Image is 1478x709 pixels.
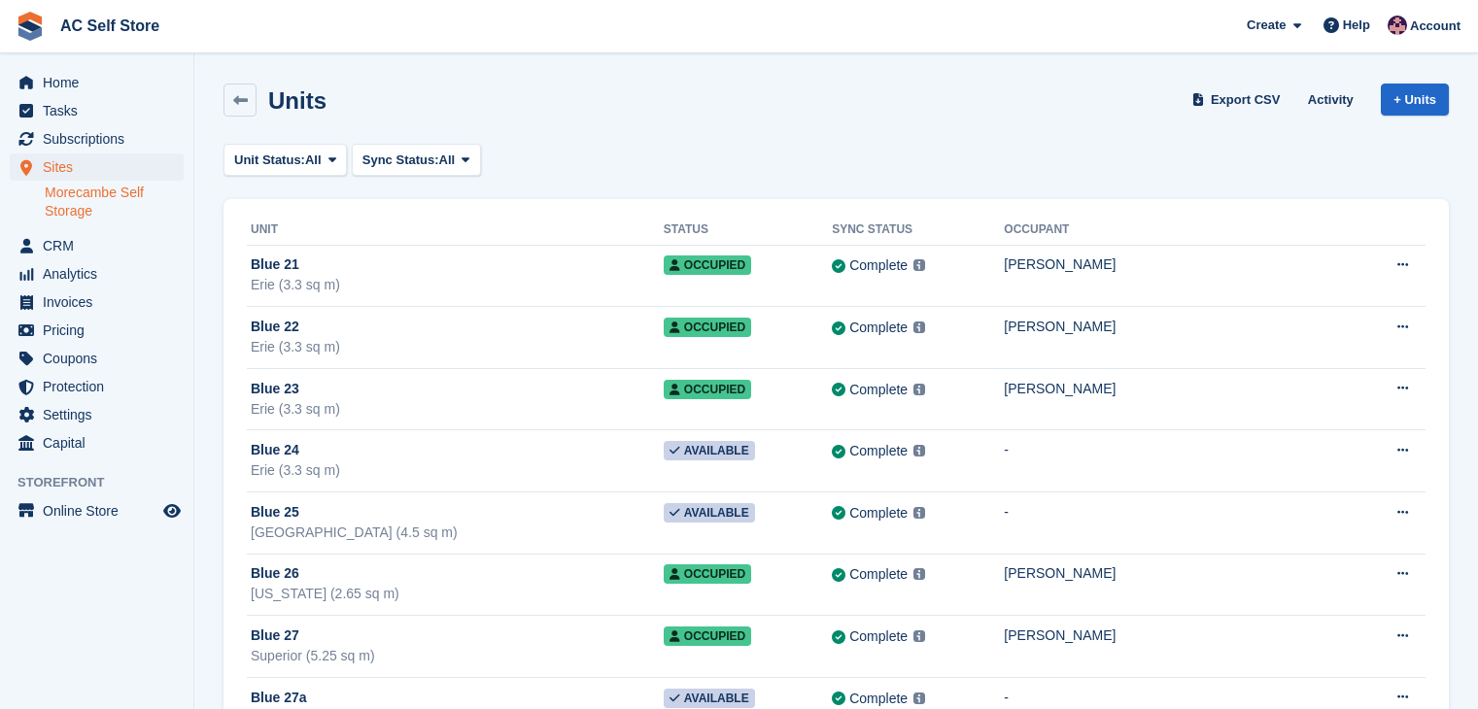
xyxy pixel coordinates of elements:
img: icon-info-grey-7440780725fd019a000dd9b08b2336e03edf1995a4989e88bcd33f0948082b44.svg [913,384,925,395]
span: Pricing [43,317,159,344]
a: Export CSV [1188,84,1289,116]
span: Occupied [664,255,751,275]
div: Complete [849,380,908,400]
span: Create [1247,16,1286,35]
span: Settings [43,401,159,428]
img: icon-info-grey-7440780725fd019a000dd9b08b2336e03edf1995a4989e88bcd33f0948082b44.svg [913,692,925,704]
span: Coupons [43,345,159,372]
th: Unit [247,215,664,246]
span: Analytics [43,260,159,287]
div: Complete [849,689,908,709]
span: Online Store [43,497,159,524]
span: Sites [43,153,159,181]
span: All [305,151,322,170]
span: All [439,151,456,170]
span: Sync Status: [362,151,439,170]
span: Blue 27 [251,625,299,646]
div: Erie (3.3 sq m) [251,460,664,481]
span: Occupied [664,626,751,646]
span: Export CSV [1211,90,1281,110]
div: Erie (3.3 sq m) [251,337,664,357]
th: Occupant [1004,215,1350,246]
a: Morecambe Self Storage [45,184,184,220]
span: Blue 22 [251,317,299,337]
span: Home [43,69,159,96]
img: icon-info-grey-7440780725fd019a000dd9b08b2336e03edf1995a4989e88bcd33f0948082b44.svg [913,630,925,642]
a: menu [10,401,184,428]
img: icon-info-grey-7440780725fd019a000dd9b08b2336e03edf1995a4989e88bcd33f0948082b44.svg [913,259,925,271]
div: [PERSON_NAME] [1004,625,1350,646]
span: Capital [43,429,159,456]
div: Complete [849,441,908,461]
span: Available [664,689,755,708]
div: [PERSON_NAME] [1004,254,1350,275]
div: Complete [849,564,908,585]
a: menu [10,97,184,124]
span: Available [664,503,755,523]
a: menu [10,429,184,456]
div: [PERSON_NAME] [1004,317,1350,337]
a: menu [10,153,184,181]
a: menu [10,232,184,259]
span: Available [664,441,755,460]
a: Activity [1300,84,1361,116]
div: Erie (3.3 sq m) [251,275,664,295]
div: Complete [849,318,908,338]
a: menu [10,69,184,96]
div: Erie (3.3 sq m) [251,399,664,420]
span: Blue 24 [251,440,299,460]
div: [PERSON_NAME] [1004,563,1350,584]
span: Help [1343,16,1370,35]
a: menu [10,125,184,152]
img: icon-info-grey-7440780725fd019a000dd9b08b2336e03edf1995a4989e88bcd33f0948082b44.svg [913,445,925,456]
span: Blue 25 [251,502,299,523]
span: Blue 21 [251,254,299,275]
div: [GEOGRAPHIC_DATA] (4.5 sq m) [251,523,664,543]
a: menu [10,317,184,344]
span: Occupied [664,564,751,584]
span: Protection [43,373,159,400]
img: icon-info-grey-7440780725fd019a000dd9b08b2336e03edf1995a4989e88bcd33f0948082b44.svg [913,321,925,333]
span: Blue 26 [251,563,299,584]
div: [US_STATE] (2.65 sq m) [251,584,664,604]
a: menu [10,345,184,372]
div: Complete [849,503,908,523]
div: Superior (5.25 sq m) [251,646,664,666]
a: menu [10,373,184,400]
td: - [1004,492,1350,555]
a: menu [10,497,184,524]
span: Occupied [664,318,751,337]
button: Unit Status: All [223,144,347,176]
button: Sync Status: All [352,144,481,176]
img: Ted Cox [1388,16,1407,35]
img: icon-info-grey-7440780725fd019a000dd9b08b2336e03edf1995a4989e88bcd33f0948082b44.svg [913,568,925,580]
div: Complete [849,626,908,647]
span: Occupied [664,380,751,399]
span: Blue 23 [251,379,299,399]
span: Blue 27a [251,688,307,708]
span: CRM [43,232,159,259]
span: Storefront [17,473,193,492]
a: + Units [1381,84,1449,116]
img: icon-info-grey-7440780725fd019a000dd9b08b2336e03edf1995a4989e88bcd33f0948082b44.svg [913,507,925,519]
span: Tasks [43,97,159,124]
span: Account [1410,17,1461,36]
span: Invoices [43,288,159,316]
a: Preview store [160,499,184,523]
div: Complete [849,255,908,276]
span: Unit Status: [234,151,305,170]
th: Status [664,215,832,246]
img: stora-icon-8386f47178a22dfd0bd8f6a31ec36ba5ce8667c1dd55bd0f319d3a0aa187defe.svg [16,12,45,41]
div: [PERSON_NAME] [1004,379,1350,399]
th: Sync Status [832,215,1004,246]
td: - [1004,430,1350,492]
span: Subscriptions [43,125,159,152]
a: menu [10,260,184,287]
a: AC Self Store [52,10,167,42]
a: menu [10,288,184,316]
h2: Units [268,87,327,114]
